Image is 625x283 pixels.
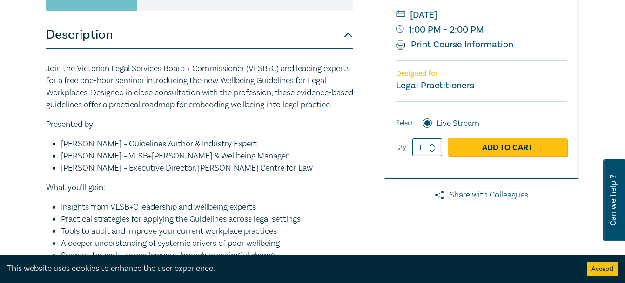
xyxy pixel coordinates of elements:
[396,39,514,51] a: Print Course Information
[61,237,353,250] li: A deeper understanding of systemic drivers of poor wellbeing
[448,138,567,156] a: Add to Cart
[61,138,353,150] li: [PERSON_NAME] – Guidelines Author & Industry Expert
[609,165,618,236] span: Can we help ?
[587,262,618,276] button: Accept cookies
[61,250,353,262] li: Support for early-career lawyers through meaningful change
[7,263,573,275] div: This website uses cookies to enhance the user experience.
[396,142,406,152] label: Qty
[437,118,479,130] label: Live Stream
[46,63,353,111] p: Join the Victorian Legal Services Board + Commissioner (VLSB+C) and leading experts for a free on...
[61,150,353,162] li: [PERSON_NAME] – VLSB+[PERSON_NAME] & Wellbeing Manager
[61,225,353,237] li: Tools to audit and improve your current workplace practices
[46,182,353,194] p: What you’ll gain:
[61,213,353,225] li: Practical strategies for applying the Guidelines across legal settings
[61,201,353,213] li: Insights from VLSB+C leadership and wellbeing experts
[396,7,567,22] small: [DATE]
[46,21,353,49] button: Description
[412,138,442,156] input: 1
[46,118,353,131] p: Presented by:
[396,22,567,37] small: 1:00 PM - 2:00 PM
[396,118,415,128] span: Select:
[384,189,579,201] a: Share with Colleagues
[61,162,353,174] li: [PERSON_NAME] – Executive Director, [PERSON_NAME] Centre for Law
[396,79,474,92] small: Legal Practitioners
[396,69,567,78] p: Designed for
